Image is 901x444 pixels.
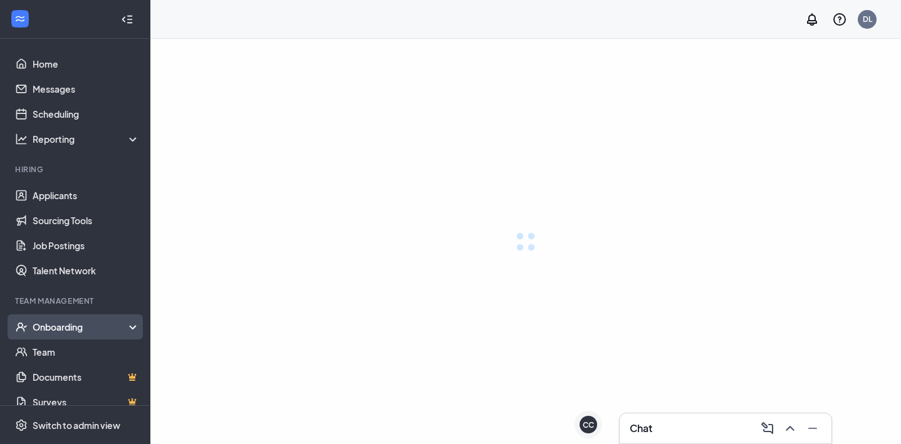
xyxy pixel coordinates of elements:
[14,13,26,25] svg: WorkstreamLogo
[863,14,872,24] div: DL
[15,419,28,431] svg: Settings
[779,418,799,438] button: ChevronUp
[33,364,140,390] a: DocumentsCrown
[15,321,28,333] svg: UserCheck
[805,12,820,27] svg: Notifications
[805,421,820,436] svg: Minimize
[801,418,821,438] button: Minimize
[33,339,140,364] a: Team
[33,51,140,76] a: Home
[33,183,140,208] a: Applicants
[33,258,140,283] a: Talent Network
[15,133,28,145] svg: Analysis
[33,419,120,431] div: Switch to admin view
[760,421,775,436] svg: ComposeMessage
[121,13,133,26] svg: Collapse
[33,390,140,415] a: SurveysCrown
[33,233,140,258] a: Job Postings
[33,101,140,126] a: Scheduling
[33,133,140,145] div: Reporting
[15,164,137,175] div: Hiring
[832,12,847,27] svg: QuestionInfo
[33,76,140,101] a: Messages
[630,421,652,435] h3: Chat
[583,420,594,430] div: CC
[15,296,137,306] div: Team Management
[756,418,776,438] button: ComposeMessage
[33,321,140,333] div: Onboarding
[783,421,798,436] svg: ChevronUp
[33,208,140,233] a: Sourcing Tools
